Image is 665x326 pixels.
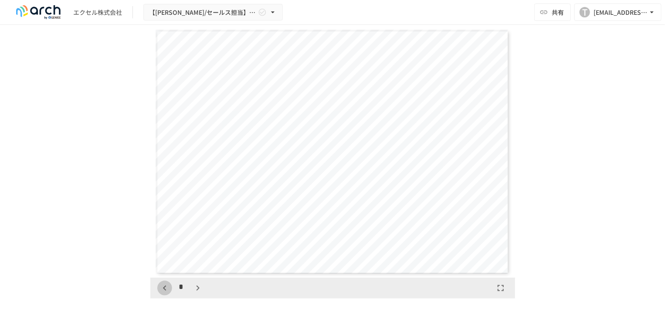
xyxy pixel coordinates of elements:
div: [EMAIL_ADDRESS][PERSON_NAME][DOMAIN_NAME] [594,7,648,18]
button: 【[PERSON_NAME]/セールス担当】エクセル株式会社様_初期設定サポート [143,4,283,21]
button: T[EMAIL_ADDRESS][PERSON_NAME][DOMAIN_NAME] [574,3,662,21]
div: T [580,7,590,17]
span: 【[PERSON_NAME]/セールス担当】エクセル株式会社様_初期設定サポート [149,7,256,18]
button: 共有 [534,3,571,21]
div: エクセル株式会社 [73,8,122,17]
span: 共有 [552,7,564,17]
div: Page 7 [150,26,515,278]
img: logo-default@2x-9cf2c760.svg [10,5,66,19]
